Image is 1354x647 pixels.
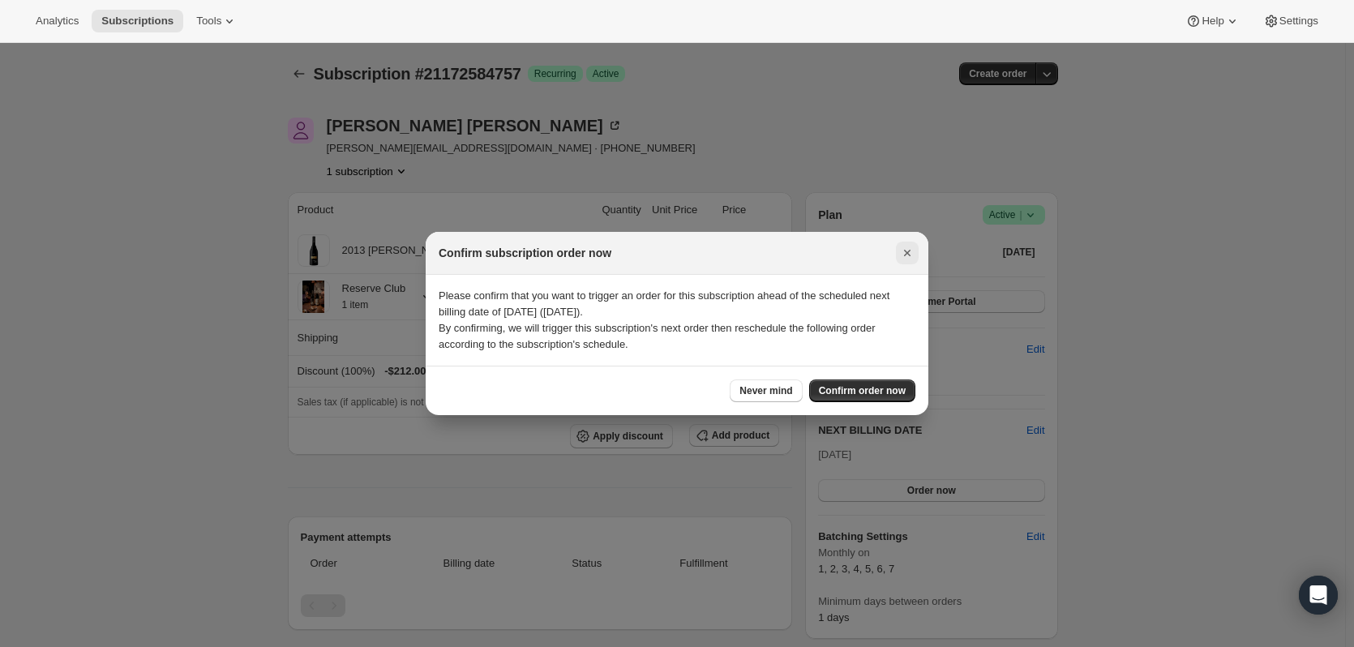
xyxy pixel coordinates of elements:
[1176,10,1249,32] button: Help
[26,10,88,32] button: Analytics
[819,384,906,397] span: Confirm order now
[739,384,792,397] span: Never mind
[439,288,915,320] p: Please confirm that you want to trigger an order for this subscription ahead of the scheduled nex...
[730,379,802,402] button: Never mind
[1202,15,1223,28] span: Help
[809,379,915,402] button: Confirm order now
[439,320,915,353] p: By confirming, we will trigger this subscription's next order then reschedule the following order...
[896,242,919,264] button: Close
[36,15,79,28] span: Analytics
[1253,10,1328,32] button: Settings
[1279,15,1318,28] span: Settings
[196,15,221,28] span: Tools
[1299,576,1338,615] div: Open Intercom Messenger
[92,10,183,32] button: Subscriptions
[186,10,247,32] button: Tools
[101,15,174,28] span: Subscriptions
[439,245,611,261] h2: Confirm subscription order now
